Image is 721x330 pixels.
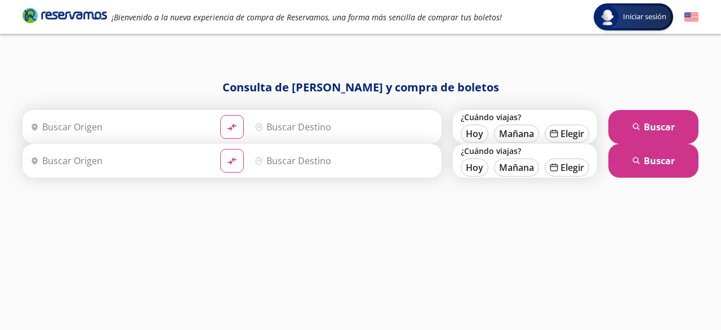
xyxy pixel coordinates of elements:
[461,159,488,177] button: Hoy
[112,12,502,23] em: ¡Bienvenido a la nueva experiencia de compra de Reservamos, una forma más sencilla de comprar tus...
[608,144,698,178] button: Buscar
[250,147,435,175] input: Buscar Destino
[545,159,589,177] button: Elegir
[494,125,539,143] button: Mañana
[23,7,107,24] i: Brand Logo
[26,147,211,175] input: Buscar Origen
[656,265,710,319] iframe: Messagebird Livechat Widget
[618,11,671,23] span: Iniciar sesión
[23,79,698,96] h1: Consulta de [PERSON_NAME] y compra de boletos
[608,110,698,144] button: Buscar
[26,113,211,141] input: Buscar Origen
[461,125,488,143] button: Hoy
[461,146,589,156] label: ¿Cuándo viajas?
[461,112,589,122] label: ¿Cuándo viajas?
[23,7,107,27] a: Brand Logo
[250,113,435,141] input: Buscar Destino
[494,159,539,177] button: Mañana
[684,10,698,24] button: English
[545,125,589,143] button: Elegir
